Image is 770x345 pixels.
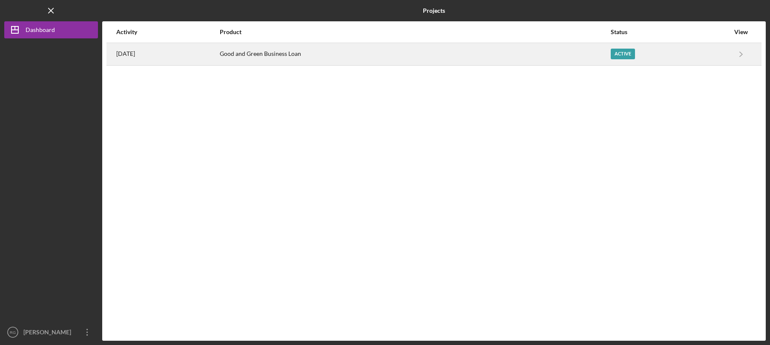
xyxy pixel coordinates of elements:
button: Dashboard [4,21,98,38]
button: RG[PERSON_NAME] [4,324,98,341]
div: Status [611,29,730,35]
time: 2025-08-21 14:58 [116,50,135,57]
div: Good and Green Business Loan [220,43,610,65]
div: Activity [116,29,219,35]
div: [PERSON_NAME] [21,324,77,343]
text: RG [10,330,16,335]
div: View [730,29,752,35]
b: Projects [423,7,445,14]
div: Active [611,49,635,59]
div: Dashboard [26,21,55,41]
div: Product [220,29,610,35]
